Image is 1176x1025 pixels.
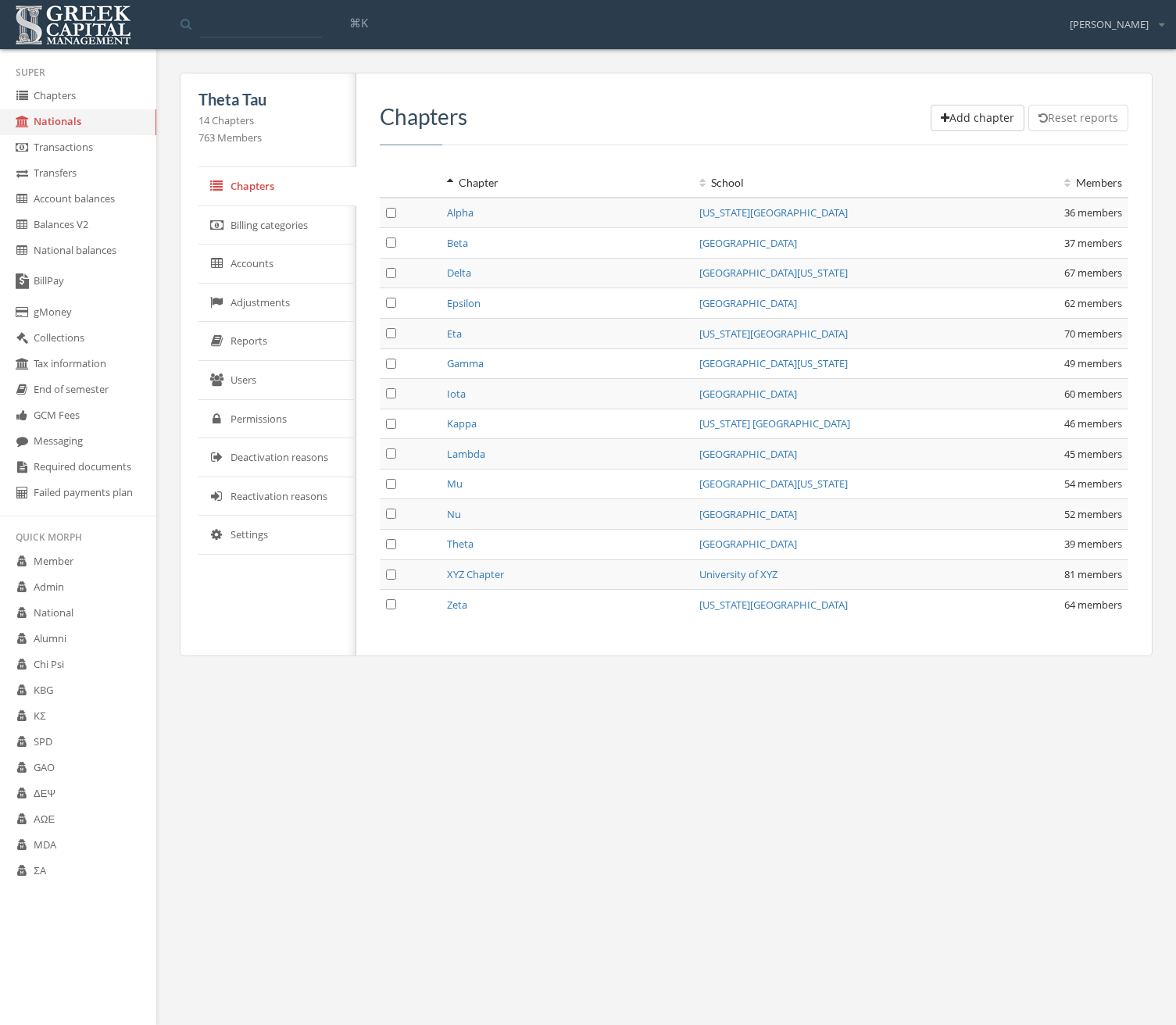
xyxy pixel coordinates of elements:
th: School [693,169,963,198]
a: Iota [447,387,466,401]
th: Chapter [441,169,693,198]
span: 37 members [1064,236,1122,250]
a: [US_STATE][GEOGRAPHIC_DATA] [699,598,848,612]
h3: Chapters [380,105,1128,129]
th: Members [963,169,1128,198]
span: 70 members [1064,327,1122,341]
a: XYZ Chapter [447,567,504,581]
a: Kappa [447,416,477,430]
a: [US_STATE][GEOGRAPHIC_DATA] [699,205,848,220]
span: 39 members [1064,537,1122,551]
a: Beta [447,236,468,250]
span: 81 members [1064,567,1122,581]
a: [US_STATE] [GEOGRAPHIC_DATA] [699,416,850,430]
button: Add chapter [931,105,1024,131]
a: Mu [447,477,463,491]
a: Users [198,361,356,400]
span: 36 members [1064,205,1122,220]
a: Delta [447,266,471,280]
a: Settings [198,516,356,555]
span: 763 Members [198,130,262,145]
span: ⌘K [349,15,368,30]
span: 46 members [1064,416,1122,430]
a: Permissions [198,400,356,439]
button: Reset reports [1028,105,1128,131]
span: 54 members [1064,477,1122,491]
a: [GEOGRAPHIC_DATA][US_STATE] [699,356,848,370]
a: Chapters [198,167,356,206]
span: 14 Chapters [198,113,254,127]
a: Eta [447,327,462,341]
a: Epsilon [447,296,481,310]
span: 67 members [1064,266,1122,280]
a: Deactivation reasons [198,438,356,477]
a: Theta [447,537,474,551]
span: 49 members [1064,356,1122,370]
a: [GEOGRAPHIC_DATA] [699,507,797,521]
a: Accounts [198,245,356,284]
a: Reactivation reasons [198,477,356,516]
a: Lambda [447,447,485,461]
a: [GEOGRAPHIC_DATA][US_STATE] [699,266,848,280]
span: [PERSON_NAME] [1070,17,1149,32]
span: 62 members [1064,296,1122,310]
a: University of XYZ [699,567,777,581]
a: [US_STATE][GEOGRAPHIC_DATA] [699,327,848,341]
a: [GEOGRAPHIC_DATA] [699,296,797,310]
a: [GEOGRAPHIC_DATA][US_STATE] [699,477,848,491]
span: 45 members [1064,447,1122,461]
span: 60 members [1064,387,1122,401]
a: [GEOGRAPHIC_DATA] [699,537,797,551]
a: Zeta [447,598,467,612]
a: [GEOGRAPHIC_DATA] [699,447,797,461]
a: Reports [198,322,356,361]
span: 52 members [1064,507,1122,521]
span: 64 members [1064,598,1122,612]
a: Gamma [447,356,484,370]
a: [GEOGRAPHIC_DATA] [699,236,797,250]
a: Adjustments [198,284,356,323]
a: Alpha [447,205,474,220]
a: [GEOGRAPHIC_DATA] [699,387,797,401]
a: Billing categories [198,206,356,245]
div: [PERSON_NAME] [1060,5,1164,32]
h5: Theta Tau [198,91,338,108]
a: Nu [447,507,461,521]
